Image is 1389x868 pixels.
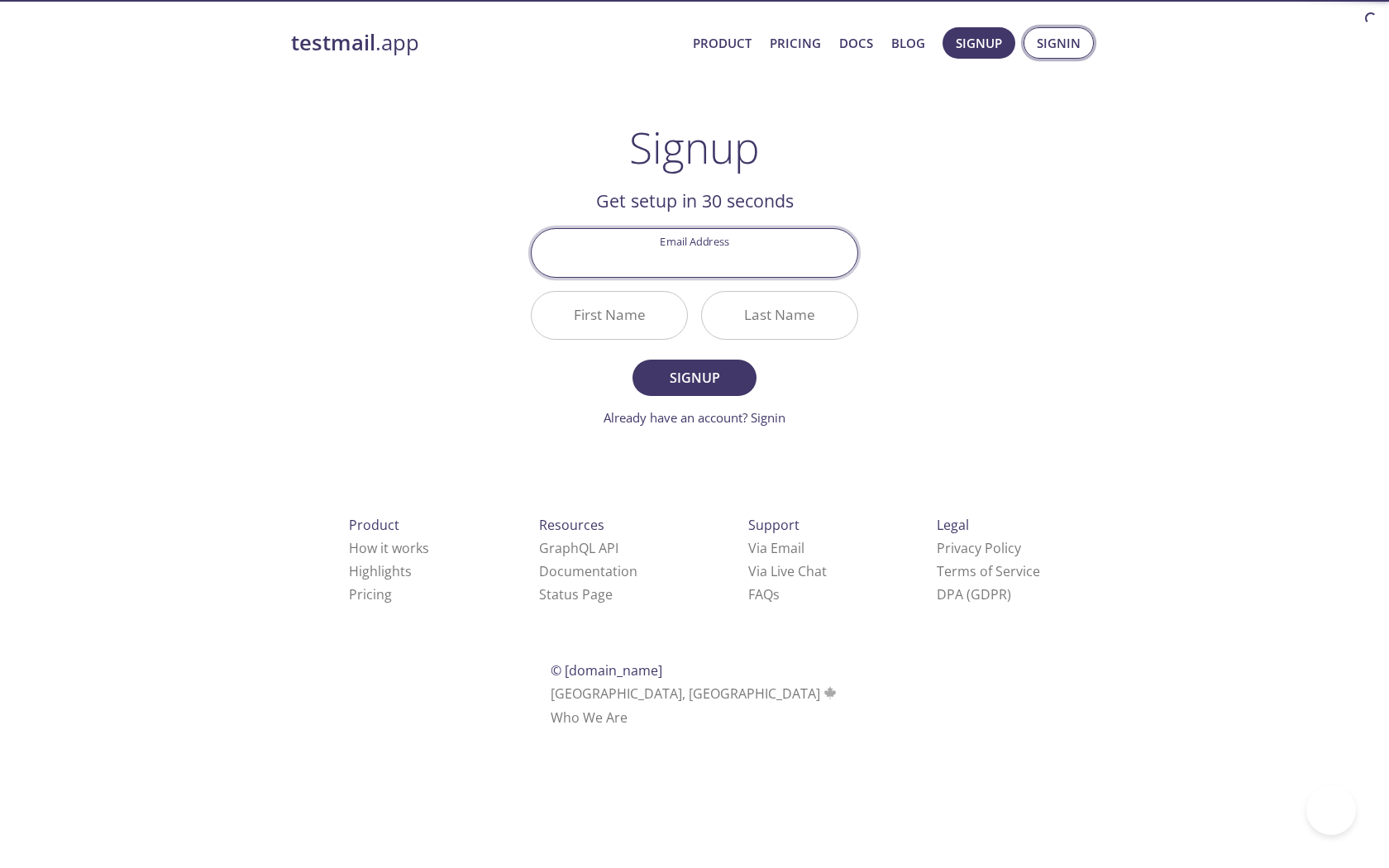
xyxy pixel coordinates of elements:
span: © [DOMAIN_NAME] [551,661,662,680]
span: Signup [956,32,1002,54]
span: [GEOGRAPHIC_DATA], [GEOGRAPHIC_DATA] [551,684,839,703]
iframe: Help Scout Beacon - Open [1306,785,1356,835]
span: Signin [1037,32,1081,54]
h1: Signup [629,122,760,172]
a: Pricing [770,32,821,54]
a: testmail.app [291,29,680,57]
a: Docs [839,32,873,54]
a: Via Email [748,539,804,557]
button: Signup [632,360,757,396]
span: Signup [651,366,738,389]
a: Via Live Chat [748,562,827,580]
h2: Get setup in 30 seconds [531,187,858,215]
a: Privacy Policy [937,539,1021,557]
a: Blog [891,32,925,54]
a: How it works [349,539,429,557]
strong: testmail [291,28,375,57]
span: Resources [539,516,604,534]
a: Highlights [349,562,412,580]
button: Signin [1024,27,1094,59]
a: Already have an account? Signin [604,409,785,426]
a: FAQ [748,585,780,603]
button: Signup [943,27,1015,59]
span: s [773,585,780,603]
span: Legal [937,516,969,534]
a: GraphQL API [539,539,618,557]
a: Who We Are [551,708,628,727]
a: DPA (GDPR) [937,585,1011,603]
span: Support [748,516,800,534]
a: Terms of Service [937,562,1040,580]
a: Product [693,32,752,54]
a: Status Page [539,585,613,603]
a: Pricing [349,585,392,603]
span: Product [349,516,399,534]
a: Documentation [539,562,637,580]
